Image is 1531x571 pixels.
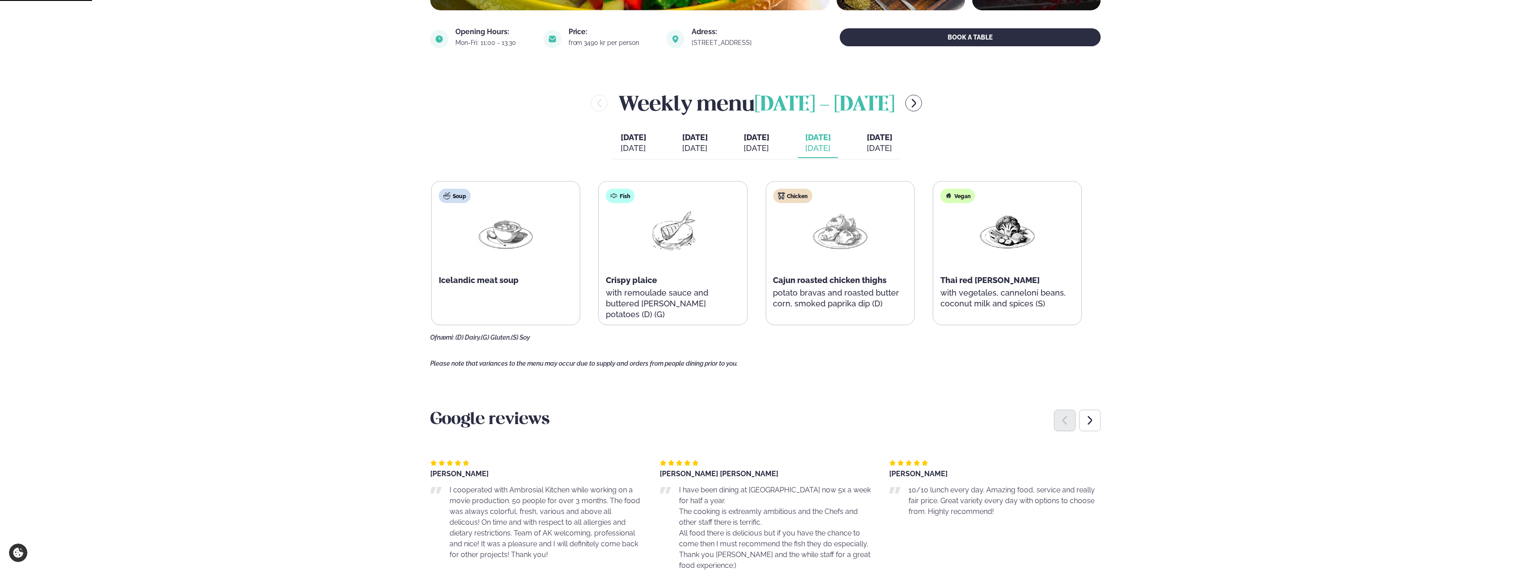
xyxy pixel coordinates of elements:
[812,210,869,252] img: Chicken-thighs.png
[618,89,895,118] h2: Weekly menu
[430,470,642,478] div: [PERSON_NAME]
[940,275,1040,285] span: Thai red [PERSON_NAME]
[798,128,838,158] button: [DATE] [DATE]
[9,544,27,562] a: Cookie settings
[430,360,738,367] span: Please note that variances to the menu may occur due to supply and orders from people dining prio...
[606,275,657,285] span: Crispy plaice
[569,28,656,35] div: Price:
[805,143,831,154] div: [DATE]
[675,128,715,158] button: [DATE] [DATE]
[606,288,740,320] p: with remoulade sauce and buttered [PERSON_NAME] potatoes (D) (G)
[860,128,900,158] button: [DATE] [DATE]
[679,528,871,549] p: All food there is delicious but if you have the chance to come then I must recommend the fish the...
[889,470,1101,478] div: [PERSON_NAME]
[905,95,922,111] button: menu-btn-right
[679,485,871,506] p: I have been dining at [GEOGRAPHIC_DATA] now 5x a week for half a year.
[455,334,481,341] span: (D) Dairy,
[737,128,777,158] button: [DATE] [DATE]
[481,334,511,341] span: (G) Gluten,
[543,30,561,48] img: image alt
[679,506,871,528] p: The cooking is extreamly ambitious and the Chefs and other staff there is terrific.
[439,189,471,203] div: Soup
[1054,410,1076,431] div: Previous slide
[773,288,907,309] p: potato bravas and roasted butter corn, smoked paprika dip (D)
[621,133,646,142] span: [DATE]
[606,189,635,203] div: Fish
[621,143,646,154] div: [DATE]
[679,549,871,571] p: Thank you [PERSON_NAME] and the while staff for a great food experience:)
[430,334,454,341] span: Ofnæmi:
[744,143,769,154] div: [DATE]
[443,192,450,199] img: soup.svg
[430,409,1101,431] h3: Google reviews
[610,192,618,199] img: fish.svg
[1079,410,1101,431] div: Next slide
[666,30,684,48] img: image alt
[682,133,708,142] span: [DATE]
[940,189,975,203] div: Vegan
[430,30,448,48] img: image alt
[569,39,656,46] div: from 3490 kr per person
[940,288,1074,309] p: with vegetales, canneloni beans, coconut milk and spices (S)
[773,189,812,203] div: Chicken
[773,275,887,285] span: Cajun roasted chicken thighs
[909,486,1095,516] span: 10/10 lunch every day. Amazing food, service and really fair price. Great variety every day with ...
[511,334,530,341] span: (S) Soy
[744,133,769,142] span: [DATE]
[805,132,831,143] span: [DATE]
[644,210,702,252] img: Fish.png
[477,210,534,252] img: Soup.png
[455,28,533,35] div: Opening Hours:
[450,486,640,559] span: I cooperated with Ambrosial Kitchen while working on a movie production. 50 people for over 3 mon...
[754,95,895,115] span: [DATE] - [DATE]
[660,470,871,478] div: [PERSON_NAME] [PERSON_NAME]
[455,39,533,46] div: Mon-Fri: 11:00 - 13:30
[945,192,952,199] img: Vegan.svg
[867,143,892,154] div: [DATE]
[613,128,653,158] button: [DATE] [DATE]
[692,37,768,48] a: link
[682,143,708,154] div: [DATE]
[591,95,608,111] button: menu-btn-left
[840,28,1101,46] button: BOOK A TABLE
[979,210,1036,252] img: Vegan.png
[439,275,519,285] span: Icelandic meat soup
[778,192,785,199] img: chicken.svg
[692,28,768,35] div: Adress:
[867,133,892,142] span: [DATE]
